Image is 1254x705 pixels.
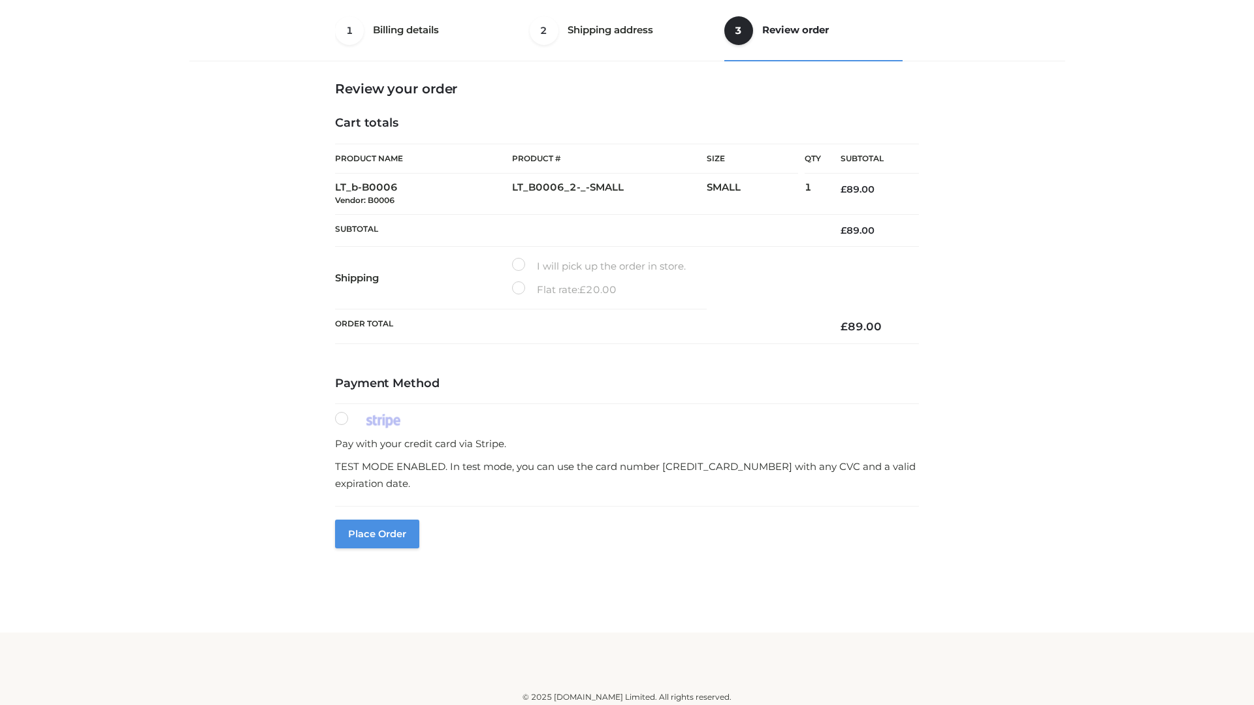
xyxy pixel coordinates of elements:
bdi: 20.00 [579,283,617,296]
p: Pay with your credit card via Stripe. [335,435,919,452]
th: Order Total [335,309,821,344]
p: TEST MODE ENABLED. In test mode, you can use the card number [CREDIT_CARD_NUMBER] with any CVC an... [335,458,919,492]
span: £ [841,183,846,195]
h4: Payment Method [335,377,919,391]
div: © 2025 [DOMAIN_NAME] Limited. All rights reserved. [194,691,1060,704]
small: Vendor: B0006 [335,195,394,205]
th: Product # [512,144,707,174]
button: Place order [335,520,419,548]
label: Flat rate: [512,281,617,298]
td: LT_B0006_2-_-SMALL [512,174,707,215]
th: Qty [805,144,821,174]
span: £ [841,225,846,236]
bdi: 89.00 [841,225,875,236]
span: £ [841,320,848,333]
th: Size [707,144,798,174]
th: Shipping [335,247,512,309]
th: Subtotal [335,214,821,246]
td: 1 [805,174,821,215]
td: SMALL [707,174,805,215]
th: Subtotal [821,144,919,174]
label: I will pick up the order in store. [512,258,686,275]
h3: Review your order [335,81,919,97]
bdi: 89.00 [841,183,875,195]
th: Product Name [335,144,512,174]
h4: Cart totals [335,116,919,131]
bdi: 89.00 [841,320,882,333]
span: £ [579,283,586,296]
td: LT_b-B0006 [335,174,512,215]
